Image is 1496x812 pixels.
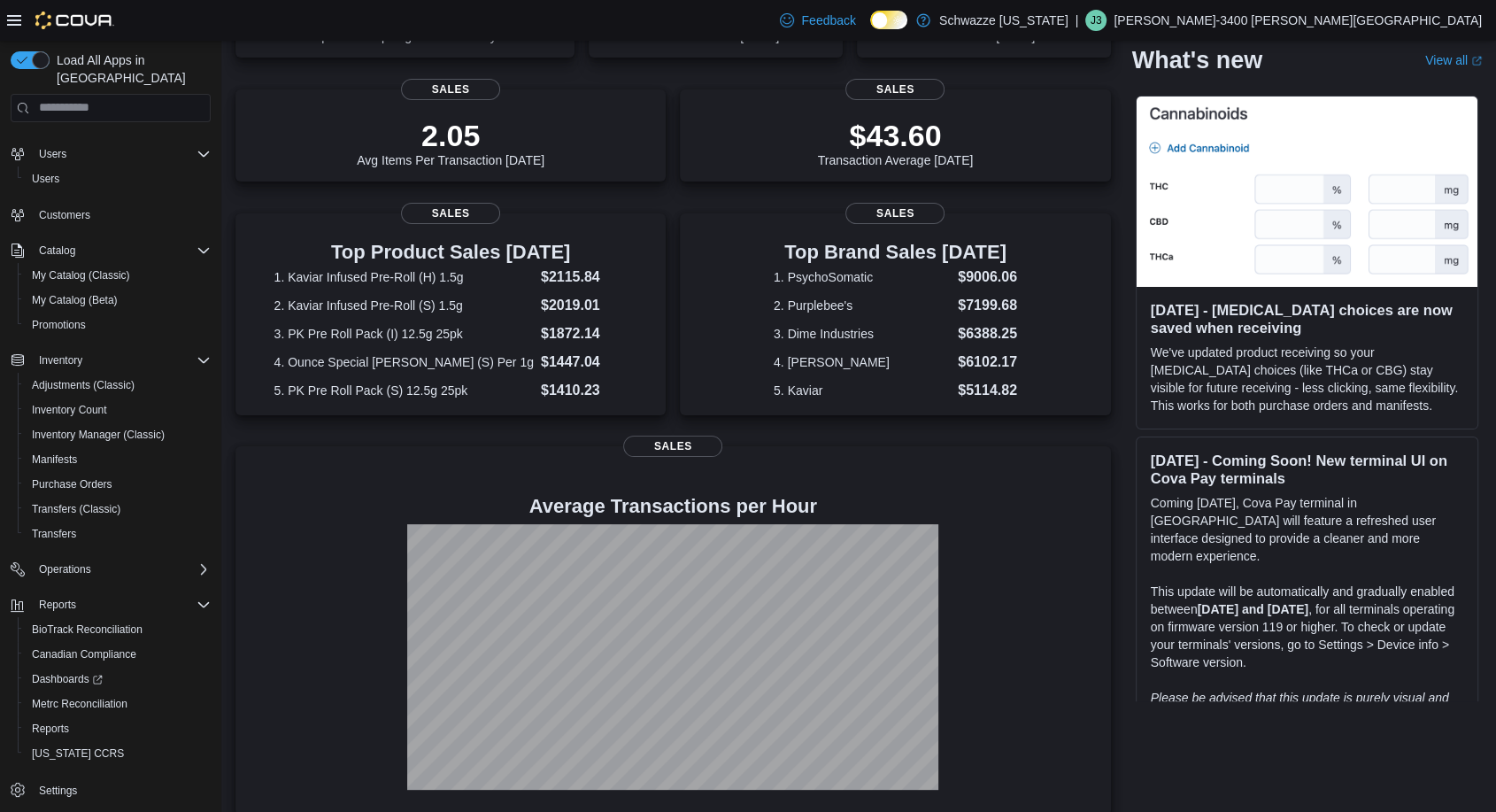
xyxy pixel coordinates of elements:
span: Users [32,143,211,165]
button: Operations [32,559,98,580]
span: Canadian Compliance [32,647,136,661]
button: Inventory Manager (Classic) [18,422,218,447]
button: Inventory [4,348,218,373]
dt: 4. [PERSON_NAME] [774,353,951,371]
button: Transfers (Classic) [18,497,218,522]
em: Please be advised that this update is purely visual and does not impact payment functionality. [1151,691,1449,723]
span: My Catalog (Classic) [32,268,130,282]
span: Inventory [32,350,211,371]
dt: 5. Kaviar [774,382,951,399]
span: Adjustments (Classic) [32,378,135,392]
dt: 4. Ounce Special [PERSON_NAME] (S) Per 1g [274,353,534,371]
span: Reports [32,722,69,736]
button: My Catalog (Beta) [18,288,218,313]
button: Metrc Reconciliation [18,692,218,716]
span: Promotions [25,314,211,336]
button: Purchase Orders [18,472,218,497]
button: Customers [4,202,218,228]
span: Operations [32,559,211,580]
svg: External link [1471,56,1482,66]
span: Customers [32,204,211,226]
dt: 1. PsychoSomatic [774,268,951,286]
a: [US_STATE] CCRS [25,743,131,764]
a: My Catalog (Beta) [25,290,125,311]
p: We've updated product receiving so your [MEDICAL_DATA] choices (like THCa or CBG) stay visible fo... [1151,344,1463,414]
span: BioTrack Reconciliation [32,623,143,637]
a: Metrc Reconciliation [25,693,135,715]
dt: 3. PK Pre Roll Pack (I) 12.5g 25pk [274,325,534,343]
span: Operations [39,562,91,576]
button: Settings [4,777,218,802]
p: This update will be automatically and gradually enabled between , for all terminals operating on ... [1151,583,1463,671]
dt: 5. PK Pre Roll Pack (S) 12.5g 25pk [274,382,534,399]
span: Transfers (Classic) [32,502,120,516]
a: View allExternal link [1425,53,1482,67]
span: Catalog [39,244,75,258]
span: Dashboards [25,669,211,690]
span: Load All Apps in [GEOGRAPHIC_DATA] [50,51,211,87]
dt: 2. Purplebee's [774,297,951,314]
span: Settings [39,784,77,798]
button: Manifests [18,447,218,472]
a: Purchase Orders [25,474,120,495]
span: Users [25,168,211,189]
div: Jacy-3400 Autry-Goad [1085,10,1107,31]
button: Adjustments (Classic) [18,373,218,398]
button: Reports [18,716,218,741]
span: Metrc Reconciliation [25,693,211,715]
span: BioTrack Reconciliation [25,619,211,640]
span: Washington CCRS [25,743,211,764]
a: Feedback [773,3,862,38]
dd: $2019.01 [541,295,628,316]
a: BioTrack Reconciliation [25,619,150,640]
span: Metrc Reconciliation [32,697,127,711]
a: Dashboards [18,667,218,692]
button: Operations [4,557,218,582]
span: Feedback [801,12,855,29]
button: Reports [32,594,83,615]
a: Dashboards [25,669,110,690]
a: My Catalog (Classic) [25,265,137,286]
button: Canadian Compliance [18,642,218,667]
p: $43.60 [818,118,974,153]
span: Sales [845,79,945,100]
h3: [DATE] - [MEDICAL_DATA] choices are now saved when receiving [1151,301,1463,336]
dd: $2115.84 [541,267,628,288]
span: Transfers (Classic) [25,499,211,520]
span: Sales [401,203,500,224]
span: [US_STATE] CCRS [32,746,124,761]
p: [PERSON_NAME]-3400 [PERSON_NAME][GEOGRAPHIC_DATA] [1114,10,1482,31]
h3: Top Product Sales [DATE] [274,242,628,263]
strong: [DATE] and [DATE] [1198,602,1308,616]
div: Avg Items Per Transaction [DATE] [357,118,544,167]
span: Catalog [32,240,211,261]
button: Promotions [18,313,218,337]
span: Inventory [39,353,82,367]
span: Manifests [32,452,77,467]
a: Transfers [25,523,83,545]
a: Inventory Count [25,399,114,421]
span: Transfers [32,527,76,541]
dd: $6388.25 [958,323,1017,344]
span: Users [32,172,59,186]
button: Users [32,143,73,165]
button: Reports [4,592,218,617]
span: Inventory Manager (Classic) [25,424,211,445]
a: Inventory Manager (Classic) [25,424,172,445]
span: Dashboards [32,672,103,686]
button: My Catalog (Classic) [18,263,218,288]
a: Adjustments (Classic) [25,375,142,396]
span: Transfers [25,523,211,545]
span: Reports [39,598,76,612]
a: Canadian Compliance [25,644,143,665]
h3: [DATE] - Coming Soon! New terminal UI on Cova Pay terminals [1151,452,1463,487]
a: Reports [25,718,76,739]
button: Users [18,166,218,191]
span: My Catalog (Beta) [25,290,211,311]
p: Schwazze [US_STATE] [939,10,1068,31]
h4: Average Transactions per Hour [250,496,1097,517]
button: Catalog [4,238,218,263]
span: Adjustments (Classic) [25,375,211,396]
button: Catalog [32,240,82,261]
a: Manifests [25,449,84,470]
